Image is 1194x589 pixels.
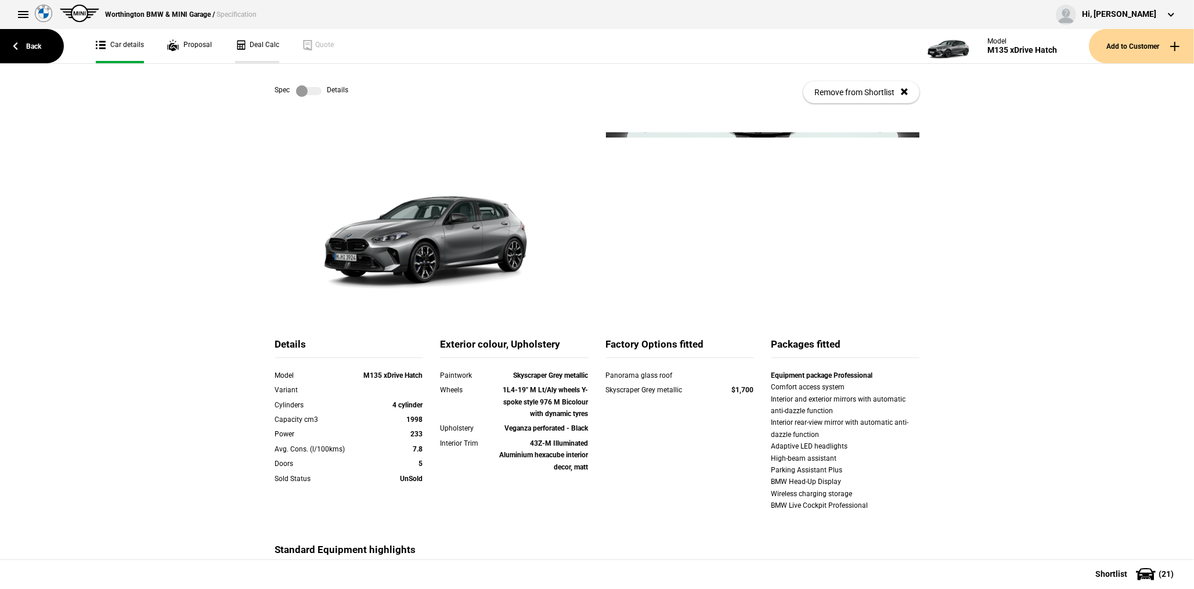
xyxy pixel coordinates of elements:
div: Comfort access system Interior and exterior mirrors with automatic anti-dazzle function Interior ... [771,381,919,511]
div: Sold Status [275,473,364,485]
div: Power [275,428,364,440]
div: Cylinders [275,399,364,411]
img: mini.png [60,5,99,22]
div: Details [275,338,423,358]
div: Panorama glass roof [606,370,710,381]
div: Capacity cm3 [275,414,364,425]
a: Deal Calc [235,29,279,63]
div: Factory Options fitted [606,338,754,358]
strong: UnSold [401,475,423,483]
a: Car details [96,29,144,63]
button: Shortlist(21) [1078,559,1194,588]
strong: 1L4-19" M Lt/Aly wheels Y-spoke style 976 M Bicolour with dynamic tyres [503,386,589,418]
strong: 43Z-M Illuminated Aluminium hexacube interior decor, matt [500,439,589,471]
div: Variant [275,384,364,396]
div: Worthington BMW & MINI Garage / [105,9,257,20]
strong: 5 [419,460,423,468]
div: Spec Details [275,85,349,97]
div: Paintwork [441,370,500,381]
div: Hi, [PERSON_NAME] [1082,9,1156,20]
span: Shortlist [1095,570,1127,578]
div: Exterior colour, Upholstery [441,338,589,358]
div: Upholstery [441,422,500,434]
div: Avg. Cons. (l/100kms) [275,443,364,455]
strong: M135 xDrive Hatch [364,371,423,380]
a: Proposal [167,29,212,63]
button: Remove from Shortlist [803,81,919,103]
div: Model [987,37,1057,45]
strong: Equipment package Professional [771,371,873,380]
button: Add to Customer [1089,29,1194,63]
strong: Skyscraper Grey metallic [514,371,589,380]
strong: 4 cylinder [393,401,423,409]
div: Packages fitted [771,338,919,358]
span: ( 21 ) [1159,570,1174,578]
strong: 1998 [407,415,423,424]
div: Wheels [441,384,500,396]
div: Standard Equipment highlights [275,543,589,563]
div: Doors [275,458,364,469]
span: Specification [217,10,257,19]
strong: Veganza perforated - Black [505,424,589,432]
div: Model [275,370,364,381]
strong: 7.8 [413,445,423,453]
strong: 233 [411,430,423,438]
strong: $1,700 [732,386,754,394]
div: Skyscraper Grey metallic [606,384,710,396]
img: bmw.png [35,5,52,22]
div: M135 xDrive Hatch [987,45,1057,55]
div: Interior Trim [441,438,500,449]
